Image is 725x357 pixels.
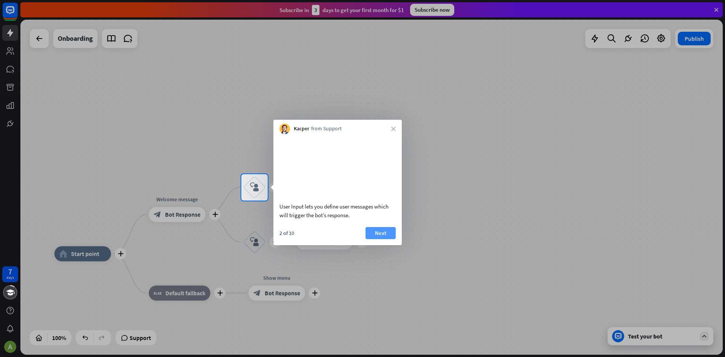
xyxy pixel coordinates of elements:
[294,125,309,133] span: Kacper
[6,3,29,26] button: Open LiveChat chat widget
[311,125,342,133] span: from Support
[279,202,396,219] div: User Input lets you define user messages which will trigger the bot’s response.
[366,227,396,239] button: Next
[250,183,259,192] i: block_user_input
[279,230,294,236] div: 2 of 10
[391,127,396,131] i: close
